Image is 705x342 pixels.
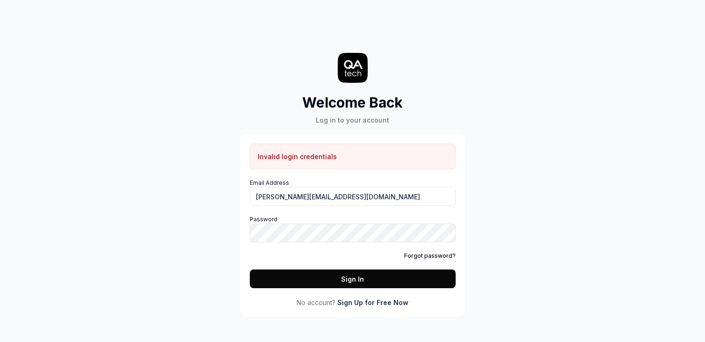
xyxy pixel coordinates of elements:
label: Email Address [250,179,456,206]
span: No account? [297,298,335,307]
button: Sign In [250,269,456,288]
label: Password [250,215,456,242]
input: Password [250,224,456,242]
a: Sign Up for Free Now [337,298,408,307]
h2: Welcome Back [302,92,403,113]
a: Forgot password? [404,252,456,260]
p: Invalid login credentials [258,152,337,161]
div: Log in to your account [302,115,403,125]
input: Email Address [250,187,456,206]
